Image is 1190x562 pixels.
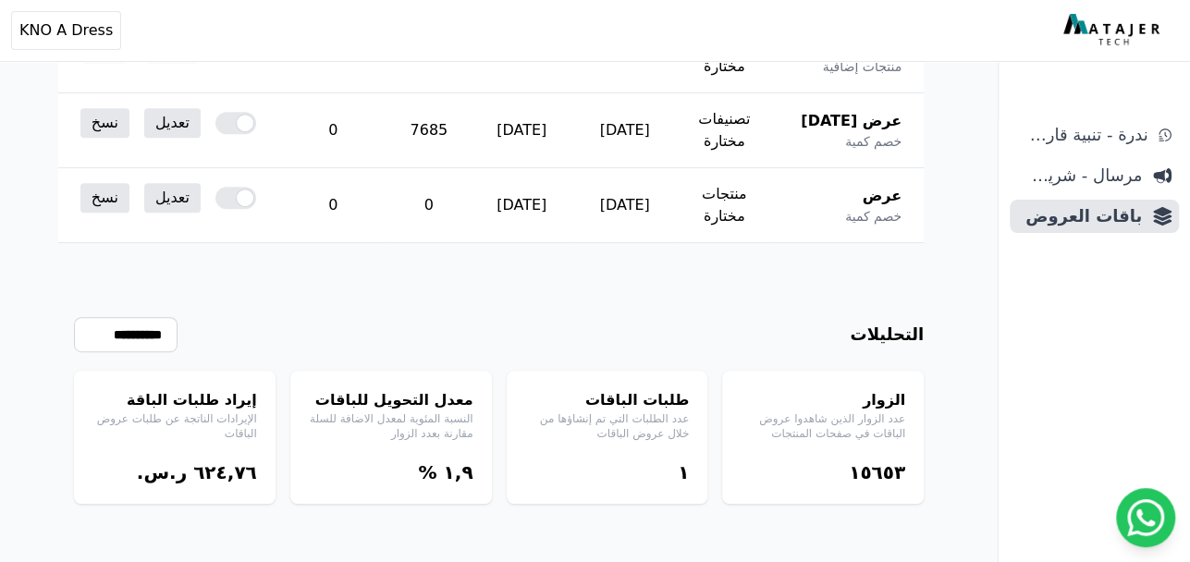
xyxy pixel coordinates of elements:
td: 0 [278,93,387,168]
span: مرسال - شريط دعاية [1017,163,1142,189]
h4: الزوار [741,389,905,411]
a: نسخ [80,108,129,138]
span: ر.س. [137,461,187,483]
span: ندرة - تنبية قارب علي النفاذ [1017,122,1147,148]
bdi: ١,٩ [443,461,472,483]
button: KNO A Dress [11,11,121,50]
p: عدد الطلبات التي تم إنشاؤها من خلال عروض الباقات [525,411,690,441]
td: [DATE] [573,168,676,243]
td: [DATE] [470,93,573,168]
td: 0 [278,168,387,243]
a: نسخ [80,183,129,213]
td: تصنيفات مختارة [676,93,772,168]
span: عرض [863,185,902,207]
td: [DATE] [470,168,573,243]
td: منتجات مختارة [676,168,772,243]
a: تعديل [144,108,201,138]
p: عدد الزوار الذين شاهدوا عروض الباقات في صفحات المنتجات [741,411,905,441]
div: ١ [525,459,690,485]
span: خصم كمية [845,207,902,226]
span: باقات العروض [1017,203,1142,229]
div: ١٥٦٥۳ [741,459,905,485]
span: % [418,461,436,483]
h4: إيراد طلبات الباقة [92,389,257,411]
td: [DATE] [573,93,676,168]
h4: معدل التحويل للباقات [309,389,473,411]
h3: التحليلات [850,322,924,348]
p: الإيرادات الناتجة عن طلبات عروض الباقات [92,411,257,441]
img: MatajerTech Logo [1063,14,1164,47]
span: خصم كمية [845,132,902,151]
p: النسبة المئوية لمعدل الاضافة للسلة مقارنة بعدد الزوار [309,411,473,441]
td: 0 [387,168,470,243]
span: منتجات إضافية [823,57,902,76]
h4: طلبات الباقات [525,389,690,411]
td: 7685 [387,93,470,168]
bdi: ٦٢٤,٧٦ [193,461,257,483]
a: تعديل [144,183,201,213]
span: KNO A Dress [19,19,113,42]
span: عرض [DATE] [801,110,902,132]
